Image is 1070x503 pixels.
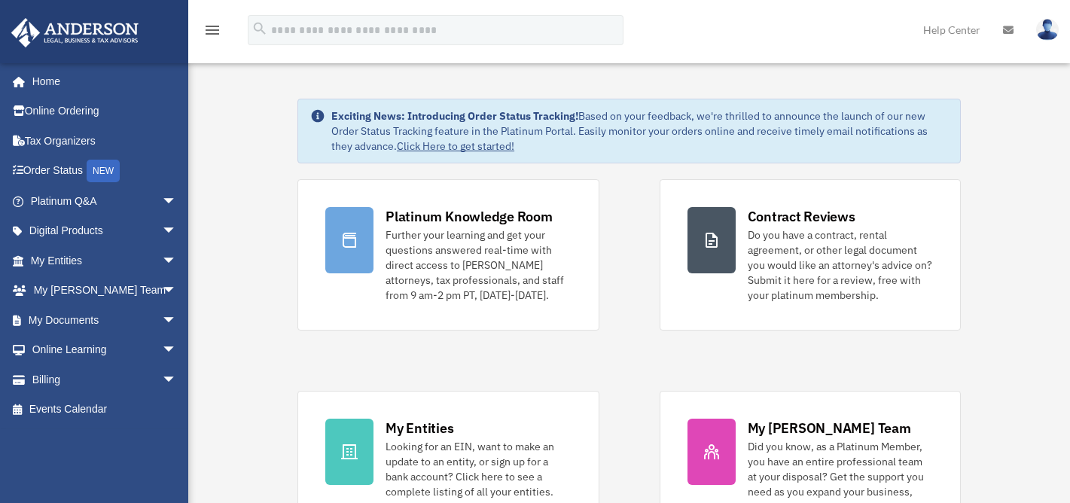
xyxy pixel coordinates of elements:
a: Order StatusNEW [11,156,200,187]
a: My Documentsarrow_drop_down [11,305,200,335]
img: User Pic [1036,19,1059,41]
div: My [PERSON_NAME] Team [748,419,911,437]
a: Platinum Q&Aarrow_drop_down [11,186,200,216]
div: My Entities [386,419,453,437]
div: Platinum Knowledge Room [386,207,553,226]
a: Events Calendar [11,395,200,425]
a: My Entitiesarrow_drop_down [11,245,200,276]
a: My [PERSON_NAME] Teamarrow_drop_down [11,276,200,306]
span: arrow_drop_down [162,245,192,276]
a: Home [11,66,192,96]
a: Online Ordering [11,96,200,127]
a: Billingarrow_drop_down [11,364,200,395]
div: Contract Reviews [748,207,855,226]
span: arrow_drop_down [162,364,192,395]
i: search [251,20,268,37]
div: NEW [87,160,120,182]
span: arrow_drop_down [162,276,192,306]
span: arrow_drop_down [162,186,192,217]
a: Click Here to get started! [397,139,514,153]
div: Based on your feedback, we're thrilled to announce the launch of our new Order Status Tracking fe... [331,108,948,154]
a: Platinum Knowledge Room Further your learning and get your questions answered real-time with dire... [297,179,599,331]
a: Online Learningarrow_drop_down [11,335,200,365]
span: arrow_drop_down [162,216,192,247]
span: arrow_drop_down [162,335,192,366]
i: menu [203,21,221,39]
div: Looking for an EIN, want to make an update to an entity, or sign up for a bank account? Click her... [386,439,571,499]
a: Tax Organizers [11,126,200,156]
a: Contract Reviews Do you have a contract, rental agreement, or other legal document you would like... [660,179,961,331]
img: Anderson Advisors Platinum Portal [7,18,143,47]
strong: Exciting News: Introducing Order Status Tracking! [331,109,578,123]
div: Further your learning and get your questions answered real-time with direct access to [PERSON_NAM... [386,227,571,303]
a: Digital Productsarrow_drop_down [11,216,200,246]
span: arrow_drop_down [162,305,192,336]
div: Do you have a contract, rental agreement, or other legal document you would like an attorney's ad... [748,227,933,303]
a: menu [203,26,221,39]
